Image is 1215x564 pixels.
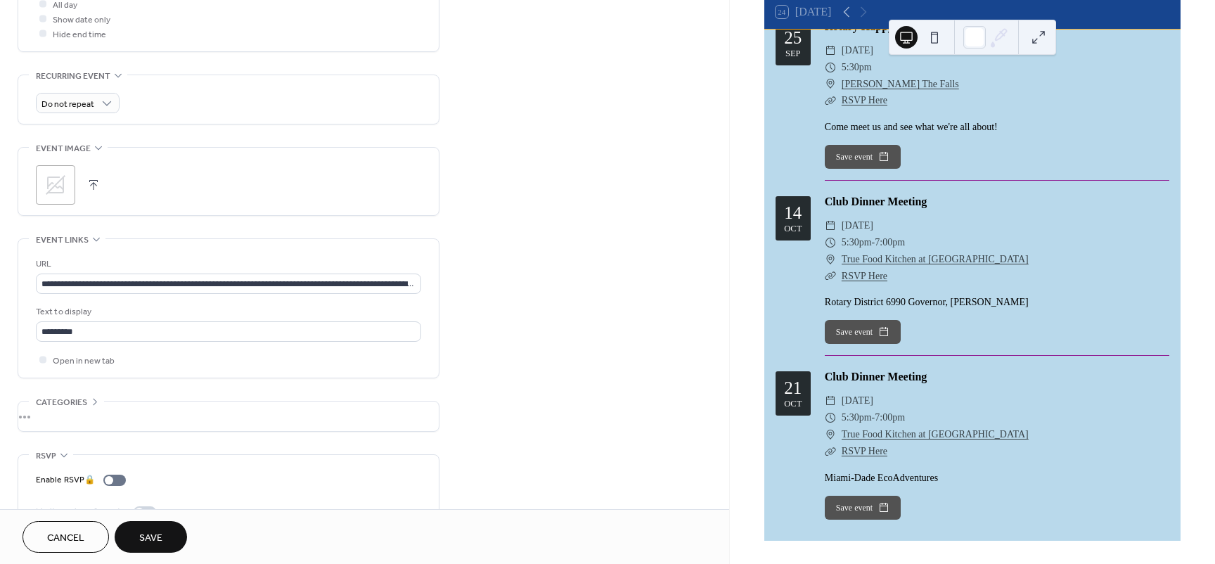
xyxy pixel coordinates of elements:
[825,120,1169,134] div: Come meet us and see what we're all about!
[825,470,1169,485] div: Miami-Dade EcoAdventures
[139,531,162,546] span: Save
[18,402,439,431] div: •••
[825,196,927,207] a: Club Dinner Meeting
[842,217,873,234] span: [DATE]
[842,76,959,93] a: [PERSON_NAME] The Falls
[825,443,836,460] div: ​
[36,233,89,248] span: Event links
[825,234,836,251] div: ​
[47,531,84,546] span: Cancel
[825,217,836,234] div: ​
[875,234,905,251] span: 7:00pm
[825,59,836,76] div: ​
[872,409,875,426] span: -
[825,320,901,344] button: Save event
[115,521,187,553] button: Save
[36,141,91,156] span: Event image
[875,409,905,426] span: 7:00pm
[22,521,109,553] button: Cancel
[825,92,836,109] div: ​
[872,234,875,251] span: -
[842,446,887,456] a: RSVP Here
[36,165,75,205] div: ;
[825,145,901,169] button: Save event
[53,13,110,27] span: Show date only
[825,371,927,383] a: Club Dinner Meeting
[784,29,802,46] div: 25
[842,95,887,105] a: RSVP Here
[842,59,872,76] span: 5:30pm
[842,392,873,409] span: [DATE]
[784,399,802,409] div: Oct
[825,76,836,93] div: ​
[36,395,87,410] span: Categories
[842,409,872,426] span: 5:30pm
[842,271,887,281] a: RSVP Here
[825,496,901,520] button: Save event
[784,379,802,397] div: 21
[825,409,836,426] div: ​
[785,49,801,58] div: Sep
[825,42,836,59] div: ​
[36,257,418,271] div: URL
[842,251,1029,268] a: True Food Kitchen at [GEOGRAPHIC_DATA]
[36,69,110,84] span: Recurring event
[825,251,836,268] div: ​
[53,27,106,42] span: Hide end time
[825,268,836,285] div: ​
[842,234,872,251] span: 5:30pm
[36,449,56,463] span: RSVP
[784,224,802,233] div: Oct
[53,354,115,368] span: Open in new tab
[36,305,418,319] div: Text to display
[825,426,836,443] div: ​
[842,42,873,59] span: [DATE]
[825,392,836,409] div: ​
[784,204,802,222] div: 14
[41,96,94,113] span: Do not repeat
[842,426,1029,443] a: True Food Kitchen at [GEOGRAPHIC_DATA]
[825,295,1169,309] div: Rotary District 6990 Governor, [PERSON_NAME]
[36,504,125,519] div: Limit number of guests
